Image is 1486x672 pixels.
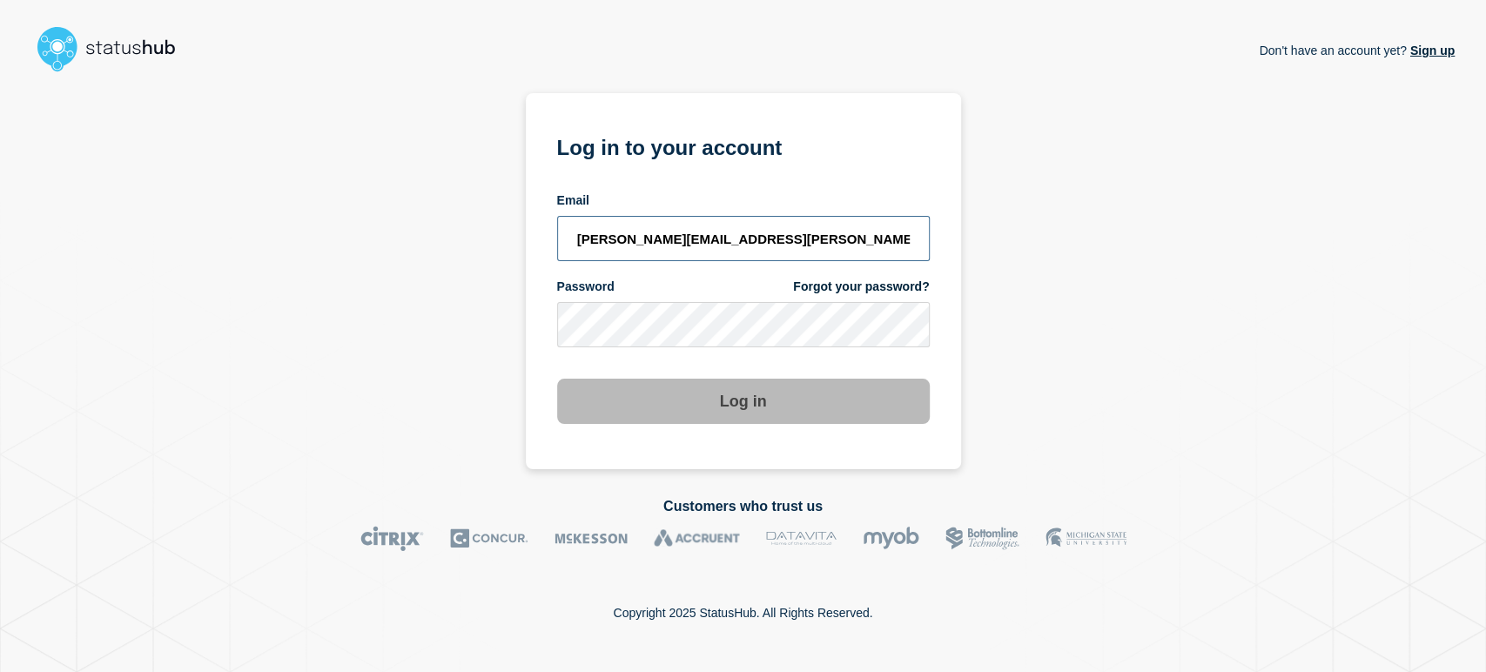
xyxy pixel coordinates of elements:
p: Copyright 2025 StatusHub. All Rights Reserved. [613,606,872,620]
img: McKesson logo [555,526,628,551]
img: Concur logo [450,526,528,551]
input: password input [557,302,930,347]
a: Forgot your password? [793,279,929,295]
p: Don't have an account yet? [1259,30,1455,71]
img: myob logo [863,526,919,551]
button: Log in [557,379,930,424]
img: Accruent logo [654,526,740,551]
span: Email [557,192,589,209]
img: MSU logo [1046,526,1126,551]
img: StatusHub logo [31,21,197,77]
h2: Customers who trust us [31,499,1455,514]
a: Sign up [1407,44,1455,57]
span: Password [557,279,615,295]
img: Bottomline logo [945,526,1019,551]
input: email input [557,216,930,261]
h1: Log in to your account [557,130,930,162]
img: Citrix logo [360,526,424,551]
img: DataVita logo [766,526,837,551]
